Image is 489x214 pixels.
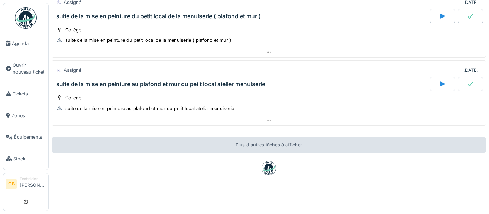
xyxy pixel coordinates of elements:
span: Stock [13,155,45,162]
span: Ouvrir nouveau ticket [13,62,45,75]
a: Agenda [3,33,48,54]
a: Équipements [3,126,48,148]
div: [DATE] [463,67,479,74]
div: suite de la mise en peinture au plafond et mur du petit local atelier menuiserie [56,81,265,88]
li: [PERSON_NAME] [20,176,45,191]
div: suite de la mise en peinture du petit local de la menuiserie ( plafond et mur ) [56,13,261,20]
span: Zones [11,112,45,119]
img: Badge_color-CXgf-gQk.svg [15,7,37,29]
div: Collège [65,94,81,101]
div: suite de la mise en peinture au plafond et mur du petit local atelier menuiserie [65,105,234,112]
a: Stock [3,148,48,170]
span: Agenda [12,40,45,47]
span: Tickets [13,90,45,97]
div: Plus d'autres tâches à afficher [52,137,486,153]
img: badge-BVDL4wpA.svg [262,161,276,175]
a: Tickets [3,83,48,105]
span: Équipements [14,134,45,140]
div: Collège [65,26,81,33]
a: GB Technicien[PERSON_NAME] [6,176,45,193]
li: GB [6,179,17,189]
div: suite de la mise en peinture du petit local de la menuiserie ( plafond et mur ) [65,37,231,44]
a: Ouvrir nouveau ticket [3,54,48,83]
a: Zones [3,105,48,126]
div: Assigné [64,67,81,74]
div: Technicien [20,176,45,181]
